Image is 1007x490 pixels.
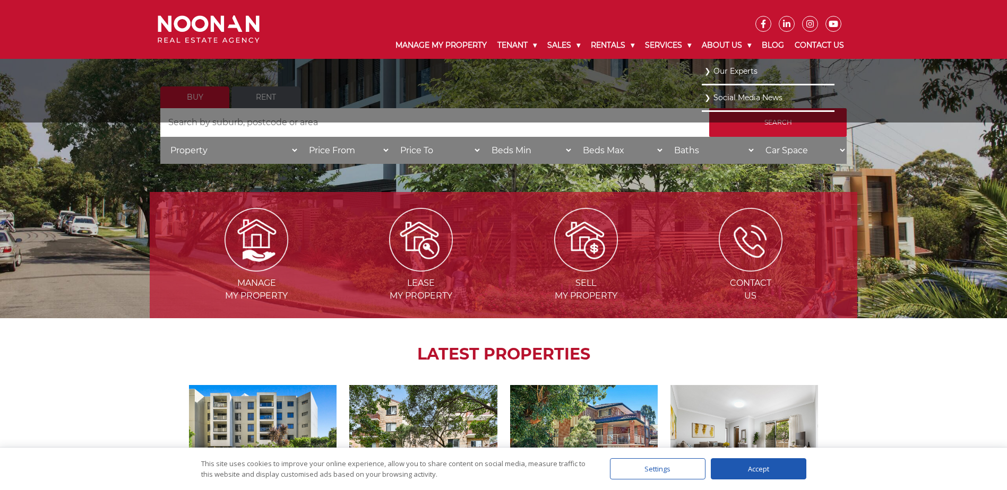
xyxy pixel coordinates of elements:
a: Blog [756,32,789,59]
h2: LATEST PROPERTIES [176,345,831,364]
span: Lease my Property [340,277,502,302]
a: Services [640,32,696,59]
div: Settings [610,458,705,479]
img: Manage my Property [225,208,288,272]
a: Tenant [492,32,542,59]
img: Sell my property [554,208,618,272]
a: Manage my Property Managemy Property [175,234,338,301]
a: Lease my property Leasemy Property [340,234,502,301]
div: This site uses cookies to improve your online experience, allow you to share content on social me... [201,458,589,479]
span: Manage my Property [175,277,338,302]
img: ICONS [719,208,782,272]
span: Contact Us [669,277,832,302]
div: Accept [711,458,806,479]
a: Our Experts [704,64,832,78]
span: Sell my Property [505,277,667,302]
a: Rentals [586,32,640,59]
a: ICONS ContactUs [669,234,832,301]
input: Search by suburb, postcode or area [160,108,709,137]
input: Search [709,108,847,137]
a: Social Media News [704,91,832,105]
img: Lease my property [389,208,453,272]
a: Sales [542,32,586,59]
a: Sell my property Sellmy Property [505,234,667,301]
a: Manage My Property [390,32,492,59]
a: Contact Us [789,32,849,59]
a: About Us [696,32,756,59]
img: Noonan Real Estate Agency [158,15,260,43]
